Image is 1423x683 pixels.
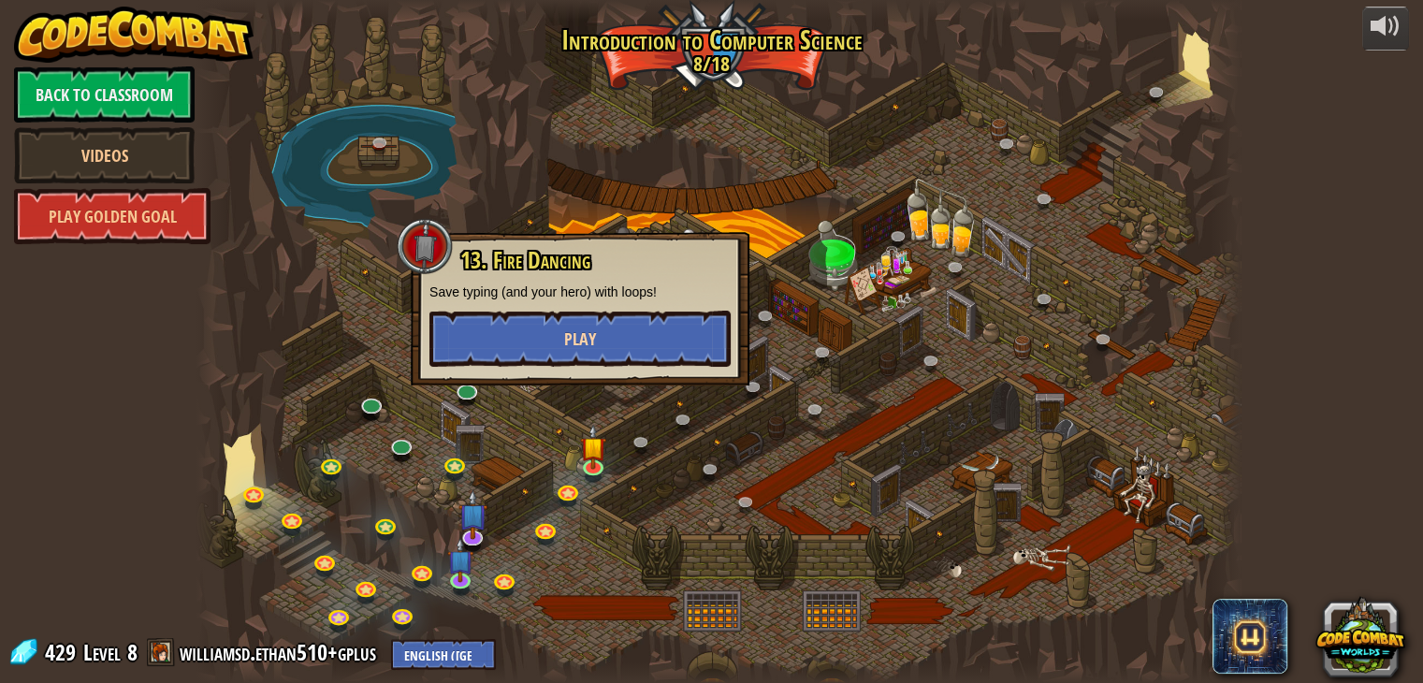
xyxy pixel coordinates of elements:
span: 8 [127,637,138,667]
a: Play Golden Goal [14,188,211,244]
img: CodeCombat - Learn how to code by playing a game [14,7,254,63]
img: level-banner-started.png [580,425,606,470]
span: 13. Fire Dancing [460,244,590,276]
a: Videos [14,127,195,183]
a: Back to Classroom [14,66,195,123]
img: level-banner-unstarted-subscriber.png [448,538,474,583]
img: level-banner-unstarted-subscriber.png [457,489,486,540]
span: Play [564,327,596,351]
button: Play [429,311,731,367]
p: Save typing (and your hero) with loops! [429,283,731,301]
a: williamsd.ethan510+gplus [180,637,382,667]
span: 429 [45,637,81,667]
button: Adjust volume [1362,7,1409,51]
span: Level [83,637,121,668]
